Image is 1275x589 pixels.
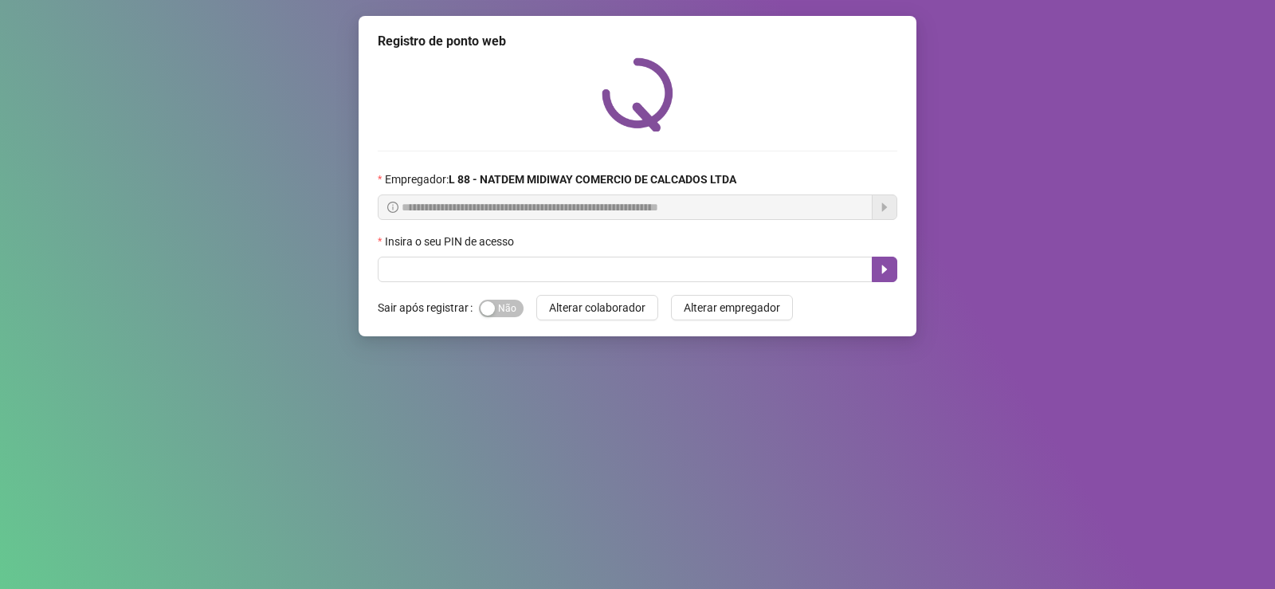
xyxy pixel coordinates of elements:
[602,57,673,132] img: QRPoint
[387,202,398,213] span: info-circle
[671,295,793,320] button: Alterar empregador
[449,173,736,186] strong: L 88 - NATDEM MIDIWAY COMERCIO DE CALCADOS LTDA
[385,171,736,188] span: Empregador :
[378,32,897,51] div: Registro de ponto web
[878,263,891,276] span: caret-right
[684,299,780,316] span: Alterar empregador
[378,295,479,320] label: Sair após registrar
[378,233,524,250] label: Insira o seu PIN de acesso
[549,299,645,316] span: Alterar colaborador
[536,295,658,320] button: Alterar colaborador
